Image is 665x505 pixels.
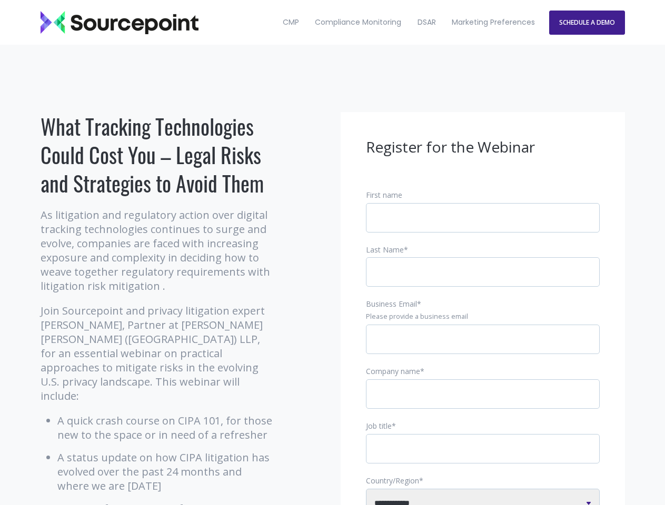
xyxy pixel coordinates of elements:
[366,421,392,431] span: Job title
[41,208,275,293] p: As litigation and regulatory action over digital tracking technologies continues to surge and evo...
[41,11,198,34] img: Sourcepoint_logo_black_transparent (2)-2
[366,366,420,376] span: Company name
[57,413,275,442] li: A quick crash course on CIPA 101, for those new to the space or in need of a refresher
[549,11,625,35] a: SCHEDULE A DEMO
[41,112,275,197] h1: What Tracking Technologies Could Cost You – Legal Risks and Strategies to Avoid Them
[366,476,419,486] span: Country/Region
[41,304,275,403] p: Join Sourcepoint and privacy litigation expert [PERSON_NAME], Partner at [PERSON_NAME] [PERSON_NA...
[366,245,404,255] span: Last Name
[57,450,275,493] li: A status update on how CIPA litigation has evolved over the past 24 months and where we are [DATE]
[366,299,417,309] span: Business Email
[366,312,600,321] legend: Please provide a business email
[366,190,402,200] span: First name
[366,137,600,157] h3: Register for the Webinar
